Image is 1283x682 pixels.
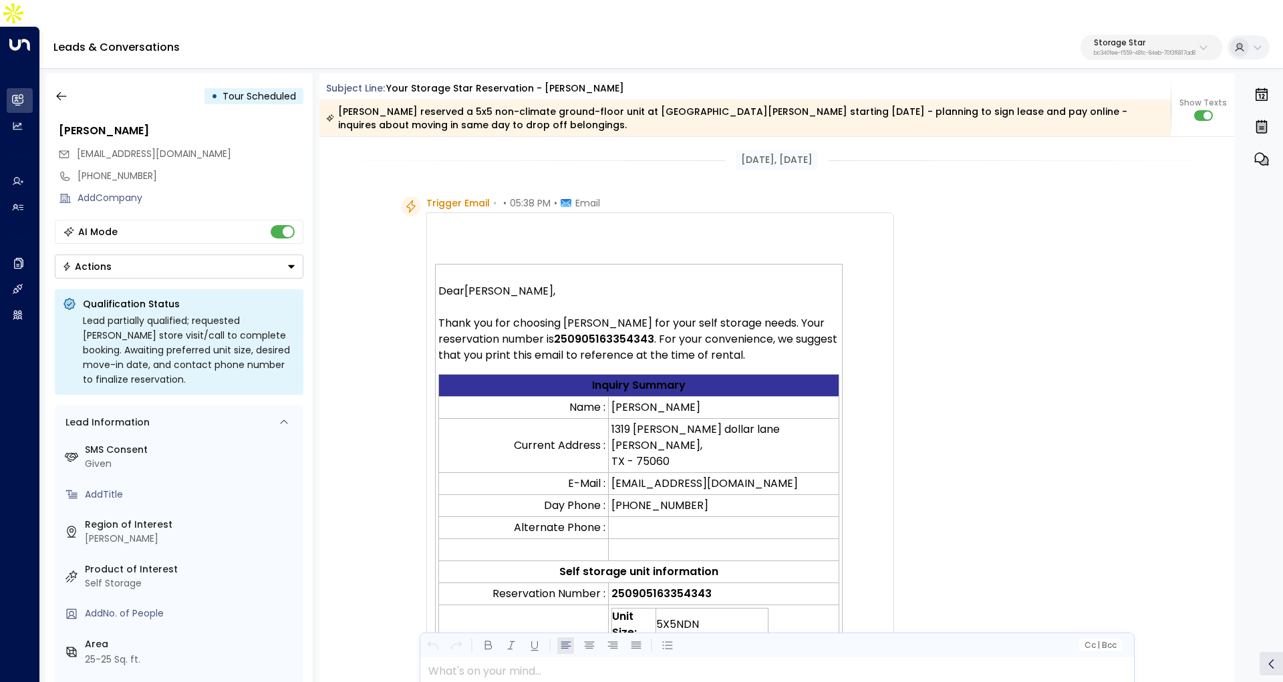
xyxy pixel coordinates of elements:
[85,443,298,457] label: SMS Consent
[464,283,553,299] span: [PERSON_NAME]
[85,457,298,471] div: Given
[211,84,218,108] div: •
[55,254,303,279] button: Actions
[59,123,303,139] div: [PERSON_NAME]
[568,476,605,492] span: E-Mail :
[1081,35,1222,60] button: Storage Starbc340fee-f559-48fc-84eb-70f3f6817ad8
[55,254,303,279] div: Button group with a nested menu
[448,637,464,654] button: Redo
[85,653,140,667] div: 25-25 Sq. ft.
[424,637,441,654] button: Undo
[85,488,298,502] div: AddTitle
[426,196,490,210] span: Trigger Email
[611,421,780,437] span: 1319 [PERSON_NAME] dollar lane
[85,576,298,590] div: Self Storage
[77,147,231,161] span: antonyguzman769@gmail.com
[503,196,507,210] span: •
[611,454,670,469] span: TX - 75060
[53,39,180,55] a: Leads & Conversations
[83,297,295,311] p: Qualification Status
[554,331,654,347] strong: 250905163354343
[85,637,298,651] label: Area
[78,225,118,238] div: AI Mode
[611,498,708,513] span: [PHONE_NUMBER]
[438,283,840,363] span: Dear , Thank you for choosing [PERSON_NAME] for your self storage needs. Your reservation number ...
[544,498,605,514] span: Day Phone :
[1084,641,1116,650] span: Cc Bcc
[85,532,298,546] div: [PERSON_NAME]
[611,399,700,415] span: [PERSON_NAME]
[78,169,303,183] div: [PHONE_NUMBER]
[554,196,557,210] span: •
[85,562,298,576] label: Product of Interest
[592,377,686,393] span: Inquiry Summary
[569,399,605,415] span: Name :
[611,476,798,492] a: [EMAIL_ADDRESS][DOMAIN_NAME]
[85,607,298,621] div: AddNo. of People
[1094,51,1195,56] p: bc340fee-f559-48fc-84eb-70f3f6817ad8
[386,81,624,96] div: Your Storage Star Reservation - [PERSON_NAME]
[1097,641,1100,650] span: |
[62,261,112,273] div: Actions
[510,196,551,210] span: 05:38 PM
[514,438,605,454] span: Current Address :
[575,196,600,210] span: Email
[492,586,605,602] span: Reservation Number :
[78,191,303,205] div: AddCompany
[77,147,231,160] span: [EMAIL_ADDRESS][DOMAIN_NAME]
[611,476,798,491] span: [EMAIL_ADDRESS][DOMAIN_NAME]
[326,81,385,95] span: Subject Line:
[1094,39,1195,47] p: Storage Star
[1179,97,1227,109] span: Show Texts
[656,617,699,632] span: 5X5NDN
[493,196,496,210] span: •
[85,518,298,532] label: Region of Interest
[223,90,296,103] span: Tour Scheduled
[83,313,295,387] div: Lead partially qualified; requested [PERSON_NAME] store visit/call to complete booking. Awaiting ...
[559,564,718,580] span: Self storage unit information
[611,586,712,602] span: 250905163354343
[61,415,150,430] div: Lead Information
[326,105,1163,132] div: [PERSON_NAME] reserved a 5x5 non-climate ground-floor unit at [GEOGRAPHIC_DATA][PERSON_NAME] star...
[611,438,702,469] span: [PERSON_NAME],
[612,609,656,641] span: Unit Size:
[736,150,818,170] div: [DATE], [DATE]
[1079,639,1121,652] button: Cc|Bcc
[514,520,605,536] span: Alternate Phone :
